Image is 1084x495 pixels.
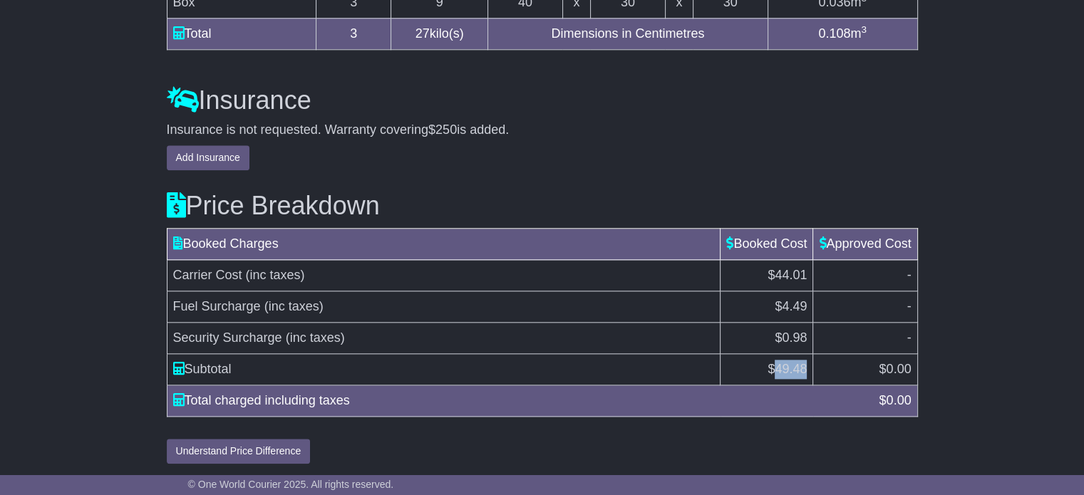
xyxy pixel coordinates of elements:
td: kilo(s) [391,18,488,49]
td: Subtotal [167,354,721,385]
div: Insurance is not requested. Warranty covering is added. [167,123,918,138]
button: Add Insurance [167,145,249,170]
span: (inc taxes) [264,299,324,313]
td: 3 [316,18,391,49]
td: Booked Charges [167,229,721,260]
td: Approved Cost [813,229,917,260]
span: © One World Courier 2025. All rights reserved. [188,479,394,490]
td: $ [813,354,917,385]
span: 49.48 [775,362,807,376]
span: (inc taxes) [246,268,305,282]
span: 0.00 [886,393,911,407]
td: Dimensions in Centimetres [488,18,768,49]
span: - [907,268,912,282]
div: $ [872,391,918,410]
span: $44.01 [768,268,807,282]
span: $250 [428,123,457,137]
div: Total charged including taxes [166,391,872,410]
span: - [907,330,912,345]
sup: 3 [861,24,867,35]
td: Total [167,18,316,49]
h3: Insurance [167,86,918,115]
h3: Price Breakdown [167,192,918,220]
span: 0.108 [818,26,850,41]
span: Security Surcharge [173,330,282,345]
td: $ [721,354,813,385]
td: Booked Cost [721,229,813,260]
span: - [907,299,912,313]
button: Understand Price Difference [167,439,311,464]
span: 0.00 [886,362,911,376]
span: $4.49 [775,299,807,313]
span: (inc taxes) [286,330,345,345]
td: m [768,18,917,49]
span: 27 [415,26,430,41]
span: Carrier Cost [173,268,242,282]
span: Fuel Surcharge [173,299,261,313]
span: $0.98 [775,330,807,345]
